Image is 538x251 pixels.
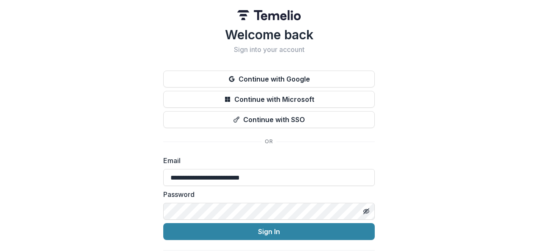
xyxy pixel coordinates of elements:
h1: Welcome back [163,27,375,42]
button: Sign In [163,223,375,240]
label: Email [163,156,370,166]
button: Toggle password visibility [360,205,373,218]
h2: Sign into your account [163,46,375,54]
img: Temelio [237,10,301,20]
button: Continue with Microsoft [163,91,375,108]
button: Continue with Google [163,71,375,87]
label: Password [163,189,370,199]
button: Continue with SSO [163,111,375,128]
